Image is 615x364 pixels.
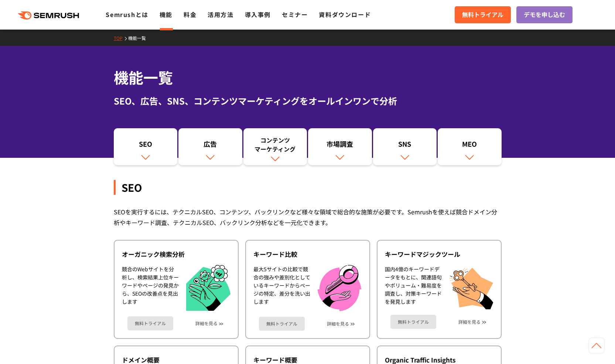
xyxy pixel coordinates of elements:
div: SEO、広告、SNS、コンテンツマーケティングをオールインワンで分析 [114,94,502,108]
a: SEO [114,128,178,165]
div: SEO [114,180,502,195]
div: キーワードマジックツール [385,250,493,259]
img: キーワードマジックツール [449,265,493,309]
a: 市場調査 [308,128,372,165]
a: 無料トライアル [390,315,436,329]
img: オーガニック検索分析 [186,265,230,311]
a: 無料トライアル [127,316,173,330]
div: コンテンツ マーケティング [247,136,304,153]
a: 詳細を見る [195,321,218,326]
a: コンテンツマーケティング [243,128,307,165]
a: 詳細を見る [327,321,349,326]
a: 無料トライアル [455,6,511,23]
h1: 機能一覧 [114,67,502,88]
div: SEO [117,139,174,152]
a: 詳細を見る [458,319,481,324]
a: 機能一覧 [128,35,151,41]
div: 国内4億のキーワードデータをもとに、関連語句やボリューム・難易度を調査し、対策キーワードを発見します [385,265,442,309]
a: 広告 [178,128,242,165]
a: 料金 [184,10,197,19]
div: 最大5サイトの比較で競合の強みや差別化としているキーワードからページの特定、差分を洗い出します [253,265,310,311]
div: オーガニック検索分析 [122,250,230,259]
a: SNS [373,128,437,165]
div: 市場調査 [312,139,368,152]
div: MEO [441,139,498,152]
div: 競合のWebサイトを分析し、検索結果上位キーワードやページの発見から、SEOの改善点を見出します [122,265,179,311]
span: 無料トライアル [462,10,503,20]
div: SEOを実行するには、テクニカルSEO、コンテンツ、バックリンクなど様々な領域で総合的な施策が必要です。Semrushを使えば競合ドメイン分析やキーワード調査、テクニカルSEO、バックリンク分析... [114,207,502,228]
span: デモを申し込む [524,10,565,20]
a: 機能 [160,10,172,19]
div: 広告 [182,139,239,152]
a: 活用方法 [208,10,233,19]
a: セミナー [282,10,308,19]
a: 無料トライアル [259,317,305,331]
a: TOP [114,35,128,41]
a: MEO [438,128,502,165]
a: 資料ダウンロード [319,10,371,19]
a: Semrushとは [106,10,148,19]
div: キーワード比較 [253,250,362,259]
div: SNS [377,139,433,152]
a: 導入事例 [245,10,271,19]
a: デモを申し込む [516,6,573,23]
img: キーワード比較 [318,265,361,311]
